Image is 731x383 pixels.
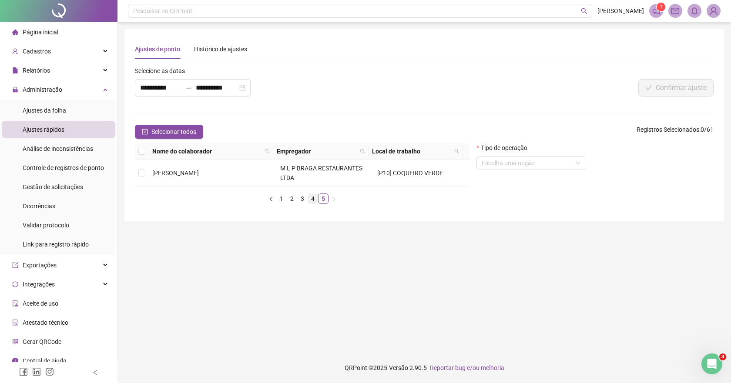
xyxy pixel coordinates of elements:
[135,66,191,76] label: Selecione as datas
[297,193,308,204] li: 3
[23,29,58,36] span: Página inicial
[23,48,51,55] span: Cadastros
[23,222,69,229] span: Validar protocolo
[266,193,276,204] button: left
[23,86,62,93] span: Administração
[23,241,89,248] span: Link para registro rápido
[597,6,644,16] span: [PERSON_NAME]
[117,353,731,383] footer: QRPoint © 2025 - 2.90.5 -
[287,194,297,203] a: 2
[329,193,339,204] button: right
[277,194,286,203] a: 1
[12,358,18,364] span: info-circle
[430,364,504,371] span: Reportar bug e/ou melhoria
[266,193,276,204] li: Página anterior
[671,7,679,15] span: mail
[652,7,660,15] span: notification
[660,4,663,10] span: 1
[268,196,274,202] span: left
[389,364,408,371] span: Versão
[12,87,18,93] span: lock
[23,281,55,288] span: Integrações
[691,7,698,15] span: bell
[453,145,461,158] span: search
[12,300,18,306] span: audit
[454,149,459,154] span: search
[194,44,247,54] div: Histórico de ajustes
[298,194,307,203] a: 3
[638,79,714,97] button: Confirmar ajuste
[23,67,50,74] span: Relatórios
[372,147,451,156] span: Local de trabalho
[23,319,68,326] span: Atestado técnico
[23,126,64,133] span: Ajustes rápidos
[23,203,55,210] span: Ocorrências
[92,370,98,376] span: left
[23,145,93,152] span: Análise de inconsistências
[581,8,587,14] span: search
[32,367,41,376] span: linkedin
[12,29,18,35] span: home
[185,84,192,91] span: to
[23,338,61,345] span: Gerar QRCode
[23,357,67,364] span: Central de ajuda
[152,147,261,156] span: Nome do colaborador
[12,281,18,287] span: sync
[476,143,533,153] label: Tipo de operação
[23,183,83,190] span: Gestão de solicitações
[152,170,199,177] span: [PERSON_NAME]
[142,129,148,135] span: check-square
[308,194,318,203] a: 4
[263,145,272,158] span: search
[637,126,699,133] span: Registros Selecionados
[377,170,443,177] span: [P10] COQUEIRO VERDE
[319,194,328,203] a: 5
[19,367,28,376] span: facebook
[151,127,196,137] span: Selecionar todos
[12,48,18,54] span: user-add
[135,125,203,139] button: Selecionar todos
[719,353,726,360] span: 3
[12,262,18,268] span: export
[280,165,362,181] span: M L P BRAGA RESTAURANTES LTDA
[265,149,270,154] span: search
[23,262,57,269] span: Exportações
[12,339,18,345] span: qrcode
[23,164,104,171] span: Controle de registros de ponto
[331,196,336,202] span: right
[23,107,66,114] span: Ajustes da folha
[707,4,720,17] img: 54303
[637,125,714,139] span: : 0 / 61
[360,149,365,154] span: search
[185,84,192,91] span: swap-right
[45,367,54,376] span: instagram
[277,147,356,156] span: Empregador
[329,193,339,204] li: Próxima página
[12,67,18,73] span: file
[657,3,665,11] sup: 1
[135,44,180,54] div: Ajustes de ponto
[12,320,18,326] span: solution
[701,353,722,374] iframe: Intercom live chat
[276,193,287,204] li: 1
[358,145,367,158] span: search
[23,300,58,307] span: Aceite de uso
